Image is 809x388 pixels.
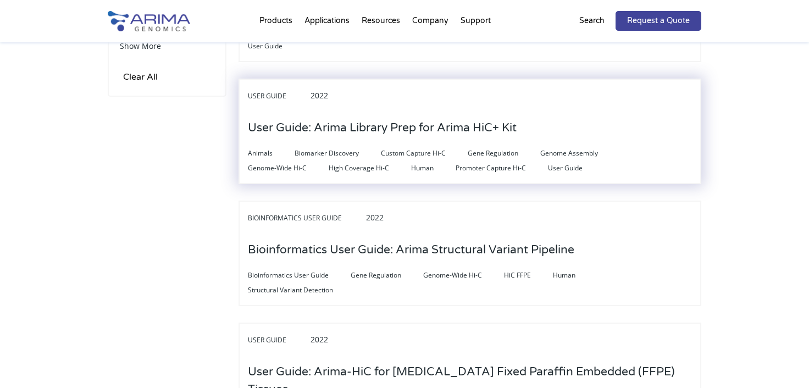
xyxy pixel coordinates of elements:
span: Genome-Wide Hi-C [248,162,329,175]
span: User Guide [548,162,605,175]
span: Animals [248,147,295,160]
span: Show More [120,41,161,51]
a: Bioinformatics User Guide: Arima Structural Variant Pipeline [248,244,574,256]
a: User Guide: Arima Library Prep for Arima HiC+ Kit [248,122,517,134]
span: Genome Assembly [540,147,620,160]
span: Gene Regulation [351,269,423,282]
span: User Guide [248,334,308,347]
span: Gene Regulation [468,147,540,160]
img: Arima-Genomics-logo [108,11,190,31]
span: 2022 [311,90,328,101]
input: Clear All [120,69,161,85]
span: User Guide [248,40,304,53]
span: HiC FFPE [504,269,553,282]
span: High Coverage Hi-C [329,162,411,175]
span: Human [553,269,597,282]
span: Custom Capture Hi-C [381,147,468,160]
span: Genome-Wide Hi-C [423,269,504,282]
a: Request a Quote [616,11,701,31]
span: Bioinformatics User Guide [248,269,351,282]
span: User Guide [248,90,308,103]
h3: User Guide: Arima Library Prep for Arima HiC+ Kit [248,111,517,145]
p: Search [579,14,605,28]
span: 2022 [311,334,328,345]
span: Structural Variant Detection [248,284,355,297]
span: Bioinformatics User Guide [248,212,364,225]
span: 2022 [366,212,384,223]
h3: Bioinformatics User Guide: Arima Structural Variant Pipeline [248,233,574,267]
span: Human [411,162,456,175]
span: Promoter Capture Hi-C [456,162,548,175]
span: Biomarker Discovery [295,147,381,160]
